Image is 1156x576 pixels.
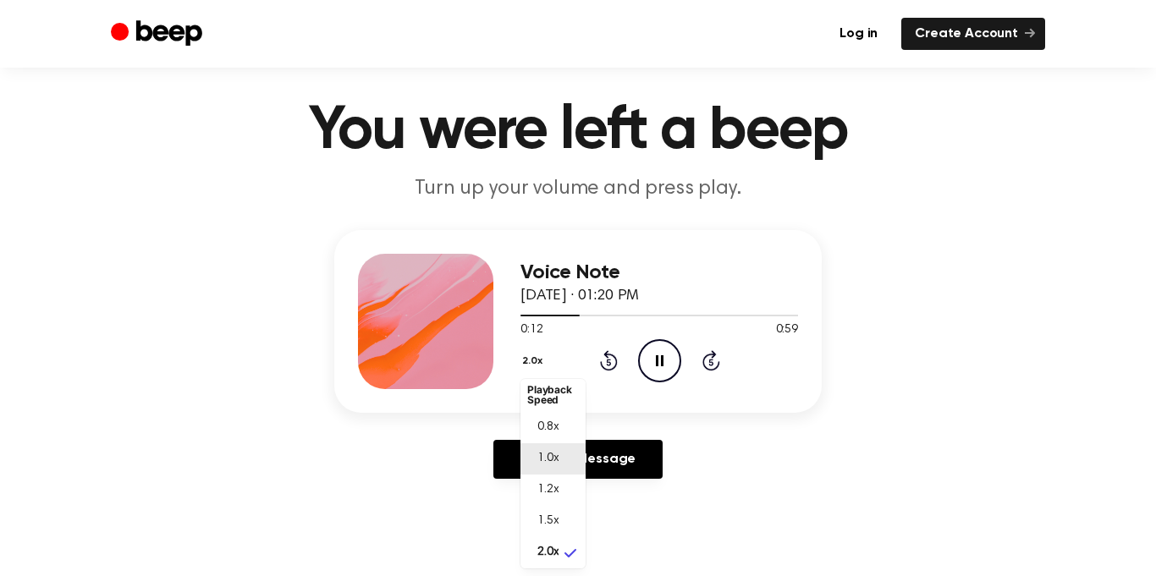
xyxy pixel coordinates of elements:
[537,513,559,530] span: 1.5x
[493,440,663,479] a: Reply to Message
[901,18,1045,50] a: Create Account
[520,288,639,304] span: [DATE] · 01:20 PM
[537,419,559,436] span: 0.8x
[520,261,798,284] h3: Voice Note
[776,321,798,339] span: 0:59
[520,321,542,339] span: 0:12
[537,481,559,499] span: 1.2x
[111,18,206,51] a: Beep
[537,450,559,468] span: 1.0x
[826,18,891,50] a: Log in
[253,175,903,203] p: Turn up your volume and press play.
[537,544,559,562] span: 2.0x
[145,101,1011,162] h1: You were left a beep
[520,378,586,412] li: Playback Speed
[520,379,586,568] ul: 2.0x
[520,347,549,376] button: 2.0x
